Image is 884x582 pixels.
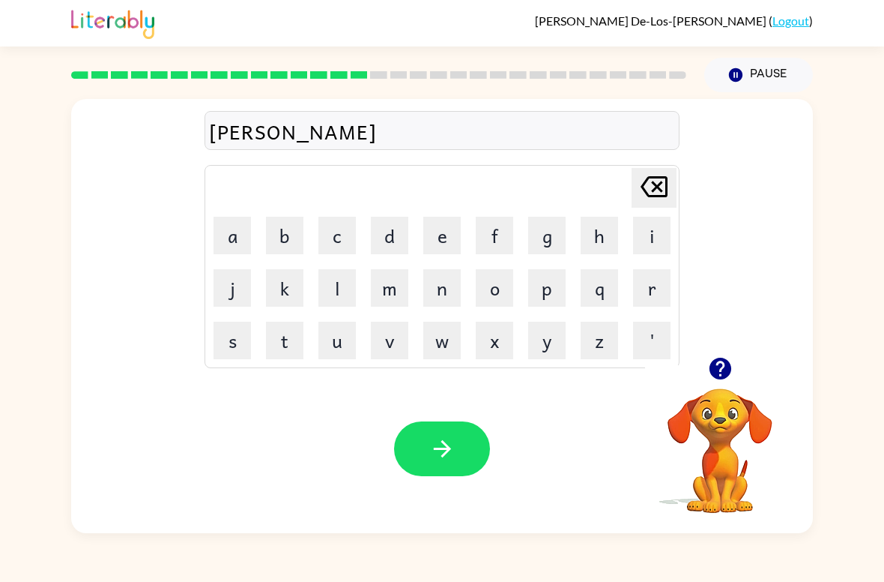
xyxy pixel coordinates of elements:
[266,269,303,307] button: k
[772,13,809,28] a: Logout
[528,217,566,254] button: g
[476,322,513,359] button: x
[535,13,769,28] span: [PERSON_NAME] De-Los-[PERSON_NAME]
[371,269,408,307] button: m
[476,217,513,254] button: f
[266,322,303,359] button: t
[209,115,675,147] div: [PERSON_NAME]
[528,269,566,307] button: p
[214,322,251,359] button: s
[371,322,408,359] button: v
[581,269,618,307] button: q
[633,217,670,254] button: i
[704,58,813,92] button: Pause
[423,322,461,359] button: w
[371,217,408,254] button: d
[633,322,670,359] button: '
[476,269,513,307] button: o
[581,217,618,254] button: h
[633,269,670,307] button: r
[645,365,795,515] video: Your browser must support playing .mp4 files to use Literably. Please try using another browser.
[581,322,618,359] button: z
[318,269,356,307] button: l
[266,217,303,254] button: b
[528,322,566,359] button: y
[71,6,154,39] img: Literably
[214,269,251,307] button: j
[214,217,251,254] button: a
[423,217,461,254] button: e
[423,269,461,307] button: n
[318,217,356,254] button: c
[318,322,356,359] button: u
[535,13,813,28] div: ( )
